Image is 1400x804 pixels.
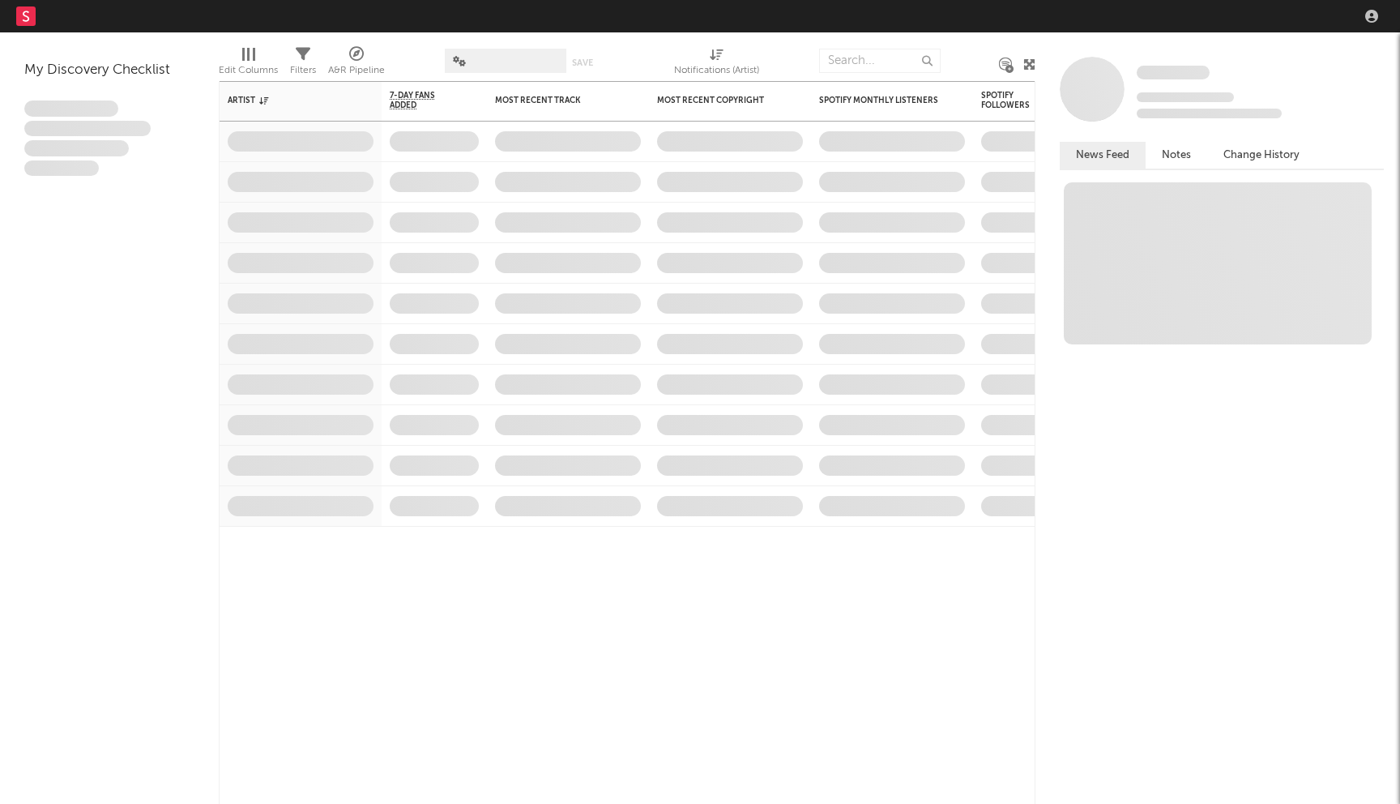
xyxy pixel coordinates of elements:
div: Most Recent Copyright [657,96,779,105]
span: Tracking Since: [DATE] [1137,92,1234,102]
div: Edit Columns [219,41,278,88]
span: 7-Day Fans Added [390,91,455,110]
span: Aliquam viverra [24,160,99,177]
a: Some Artist [1137,65,1210,81]
span: Praesent ac interdum [24,140,129,156]
span: 0 fans last week [1137,109,1282,118]
span: Some Artist [1137,66,1210,79]
div: A&R Pipeline [328,61,385,80]
div: Notifications (Artist) [674,41,759,88]
div: Spotify Followers [981,91,1038,110]
div: Filters [290,61,316,80]
span: Integer aliquet in purus et [24,121,151,137]
button: News Feed [1060,142,1146,169]
div: Most Recent Track [495,96,617,105]
div: Edit Columns [219,61,278,80]
div: Filters [290,41,316,88]
div: Spotify Monthly Listeners [819,96,941,105]
button: Notes [1146,142,1207,169]
div: A&R Pipeline [328,41,385,88]
span: Lorem ipsum dolor [24,100,118,117]
input: Search... [819,49,941,73]
div: Artist [228,96,349,105]
button: Change History [1207,142,1316,169]
div: My Discovery Checklist [24,61,194,80]
div: Notifications (Artist) [674,61,759,80]
button: Save [572,58,593,67]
